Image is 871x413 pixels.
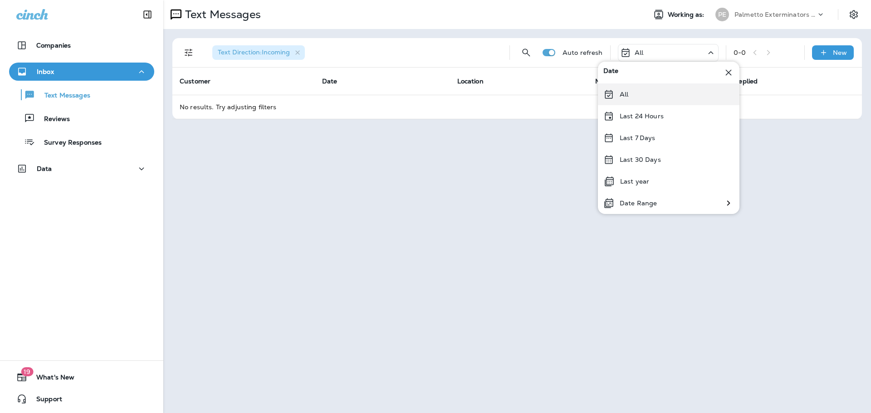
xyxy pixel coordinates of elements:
button: Inbox [9,63,154,81]
p: Date Range [620,199,657,207]
button: Survey Responses [9,132,154,151]
button: Settings [846,6,862,23]
span: Replied [734,77,758,85]
span: Text Direction : Incoming [218,48,290,56]
button: Text Messages [9,85,154,104]
span: 19 [21,367,33,376]
button: Reviews [9,109,154,128]
div: Text Direction:Incoming [212,45,305,60]
button: Filters [180,44,198,62]
span: Location [457,77,484,85]
p: Reviews [35,115,70,124]
button: Data [9,160,154,178]
button: Collapse Sidebar [135,5,160,24]
p: Data [37,165,52,172]
button: 19What's New [9,368,154,386]
p: Last 7 Days [620,134,656,141]
p: All [635,49,643,56]
button: Search Messages [517,44,535,62]
span: Message [595,77,623,85]
span: What's New [27,374,74,384]
p: Last 24 Hours [620,112,664,120]
span: Date [603,67,619,78]
p: Last year [620,178,649,185]
div: 0 - 0 [734,49,746,56]
p: Text Messages [181,8,261,21]
span: Date [322,77,338,85]
span: Working as: [668,11,706,19]
p: Survey Responses [35,139,102,147]
p: Auto refresh [563,49,603,56]
p: Companies [36,42,71,49]
p: Palmetto Exterminators LLC [734,11,816,18]
span: Customer [180,77,210,85]
td: No results. Try adjusting filters [172,95,862,119]
span: Support [27,395,62,406]
p: Inbox [37,68,54,75]
button: Support [9,390,154,408]
p: Last 30 Days [620,156,661,163]
p: All [620,91,628,98]
p: New [833,49,847,56]
div: PE [715,8,729,21]
button: Companies [9,36,154,54]
p: Text Messages [35,92,90,100]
